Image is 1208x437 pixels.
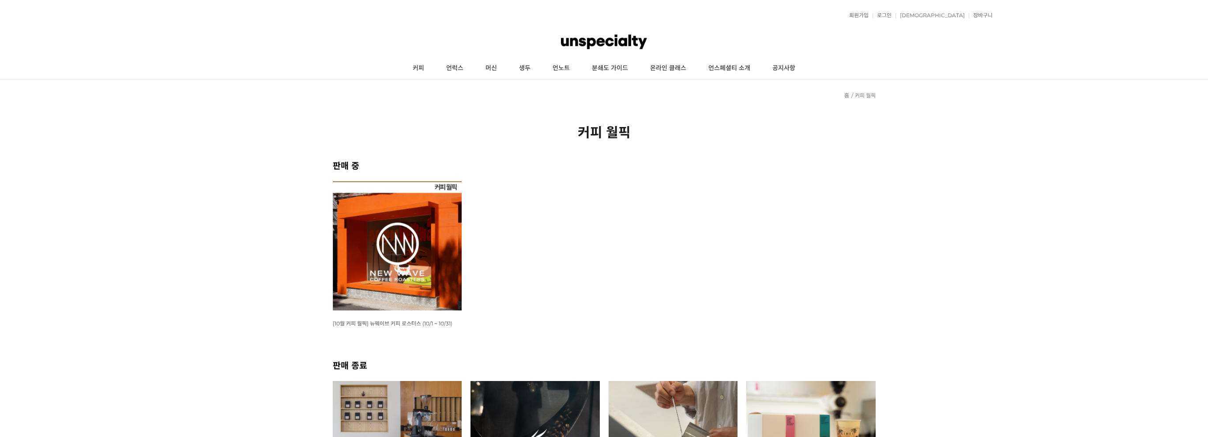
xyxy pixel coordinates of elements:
[333,320,452,327] a: [10월 커피 월픽] 뉴웨이브 커피 로스터스 (10/1 ~ 10/31)
[542,57,581,79] a: 언노트
[508,57,542,79] a: 생두
[844,92,849,99] a: 홈
[333,159,876,172] h2: 판매 중
[896,13,965,18] a: [DEMOGRAPHIC_DATA]
[581,57,639,79] a: 분쇄도 가이드
[697,57,761,79] a: 언스페셜티 소개
[474,57,508,79] a: 머신
[333,181,462,310] img: [10월 커피 월픽] 뉴웨이브 커피 로스터스 (10/1 ~ 10/31)
[402,57,435,79] a: 커피
[333,122,876,141] h2: 커피 월픽
[435,57,474,79] a: 언럭스
[761,57,806,79] a: 공지사항
[561,29,647,55] img: 언스페셜티 몰
[333,359,876,371] h2: 판매 종료
[855,92,876,99] a: 커피 월픽
[969,13,993,18] a: 장바구니
[639,57,697,79] a: 온라인 클래스
[873,13,892,18] a: 로그인
[845,13,869,18] a: 회원가입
